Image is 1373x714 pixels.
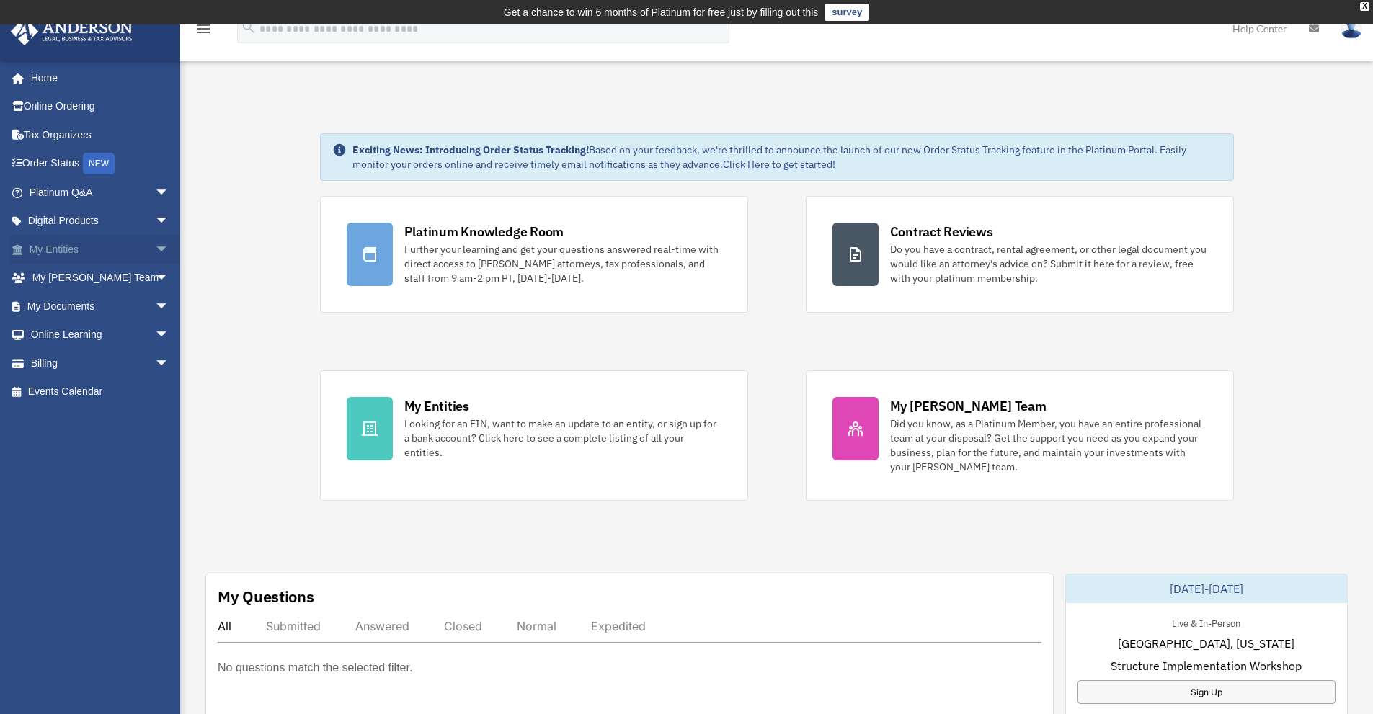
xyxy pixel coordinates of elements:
span: Structure Implementation Workshop [1111,657,1302,674]
a: My Entitiesarrow_drop_down [10,235,191,264]
div: Further your learning and get your questions answered real-time with direct access to [PERSON_NAM... [404,242,721,285]
a: Contract Reviews Do you have a contract, rental agreement, or other legal document you would like... [806,196,1234,313]
div: All [218,619,231,633]
a: My [PERSON_NAME] Team Did you know, as a Platinum Member, you have an entire professional team at... [806,370,1234,501]
a: My Entities Looking for an EIN, want to make an update to an entity, or sign up for a bank accoun... [320,370,748,501]
div: Platinum Knowledge Room [404,223,564,241]
div: Submitted [266,619,321,633]
div: Expedited [591,619,646,633]
div: Live & In-Person [1160,615,1252,630]
strong: Exciting News: Introducing Order Status Tracking! [352,143,589,156]
a: Online Learningarrow_drop_down [10,321,191,349]
a: Sign Up [1077,680,1336,704]
i: search [241,19,257,35]
div: Closed [444,619,482,633]
a: My Documentsarrow_drop_down [10,292,191,321]
span: arrow_drop_down [155,292,184,321]
a: Digital Productsarrow_drop_down [10,207,191,236]
span: arrow_drop_down [155,235,184,264]
div: NEW [83,153,115,174]
a: Platinum Knowledge Room Further your learning and get your questions answered real-time with dire... [320,196,748,313]
a: Home [10,63,184,92]
i: menu [195,20,212,37]
span: arrow_drop_down [155,321,184,350]
img: User Pic [1341,18,1362,39]
div: My [PERSON_NAME] Team [890,397,1047,415]
span: arrow_drop_down [155,207,184,236]
div: Answered [355,619,409,633]
a: menu [195,25,212,37]
div: My Entities [404,397,469,415]
div: Do you have a contract, rental agreement, or other legal document you would like an attorney's ad... [890,242,1207,285]
span: arrow_drop_down [155,178,184,207]
a: Online Ordering [10,92,191,121]
div: Based on your feedback, we're thrilled to announce the launch of our new Order Status Tracking fe... [352,143,1222,171]
a: Click Here to get started! [723,158,835,171]
div: [DATE]-[DATE] [1066,574,1347,603]
a: Billingarrow_drop_down [10,349,191,378]
div: Contract Reviews [890,223,993,241]
img: Anderson Advisors Platinum Portal [6,17,137,45]
span: [GEOGRAPHIC_DATA], [US_STATE] [1118,635,1294,652]
a: survey [825,4,869,21]
span: arrow_drop_down [155,349,184,378]
div: Normal [517,619,556,633]
div: close [1360,2,1369,11]
a: Order StatusNEW [10,149,191,179]
div: Looking for an EIN, want to make an update to an entity, or sign up for a bank account? Click her... [404,416,721,460]
div: My Questions [218,586,314,607]
a: Platinum Q&Aarrow_drop_down [10,178,191,207]
div: Did you know, as a Platinum Member, you have an entire professional team at your disposal? Get th... [890,416,1207,474]
a: Events Calendar [10,378,191,406]
div: Get a chance to win 6 months of Platinum for free just by filling out this [504,4,819,21]
p: No questions match the selected filter. [218,658,412,678]
span: arrow_drop_down [155,264,184,293]
a: Tax Organizers [10,120,191,149]
a: My [PERSON_NAME] Teamarrow_drop_down [10,264,191,293]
